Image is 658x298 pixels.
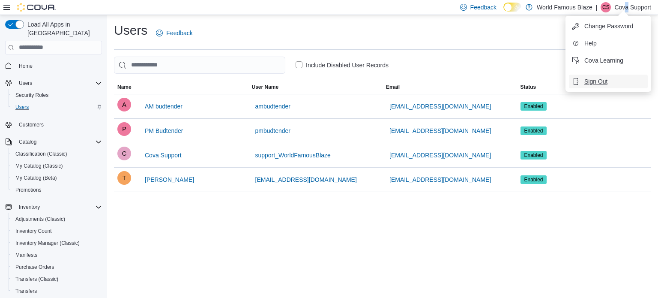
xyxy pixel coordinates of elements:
span: AM budtender [145,102,182,111]
span: Promotions [15,187,42,193]
a: Users [12,102,32,112]
span: Inventory [19,204,40,211]
span: Classification (Classic) [12,149,102,159]
div: PM [117,122,131,136]
div: Cova Support [601,2,611,12]
span: Users [15,78,102,88]
span: [EMAIL_ADDRESS][DOMAIN_NAME] [389,151,491,160]
a: Security Roles [12,90,52,100]
span: My Catalog (Beta) [12,173,102,183]
button: [EMAIL_ADDRESS][DOMAIN_NAME] [386,98,494,115]
span: My Catalog (Beta) [15,175,57,181]
button: Help [569,36,648,50]
span: CS [602,2,610,12]
button: Cova Learning [569,54,648,67]
a: Purchase Orders [12,262,58,272]
span: Promotions [12,185,102,195]
span: Load All Apps in [GEOGRAPHIC_DATA] [24,20,102,37]
span: Security Roles [15,92,48,99]
span: Enabled [524,102,543,110]
button: My Catalog (Beta) [9,172,105,184]
button: Change Password [569,19,648,33]
button: PM Budtender [141,122,187,139]
span: Enabled [524,127,543,135]
span: Users [19,80,32,87]
span: Adjustments (Classic) [12,214,102,224]
a: Inventory Count [12,226,55,236]
span: Users [15,104,29,111]
button: Classification (Classic) [9,148,105,160]
button: Sign Out [569,75,648,88]
span: Catalog [19,138,36,145]
span: Users [12,102,102,112]
span: Home [19,63,33,69]
button: Adjustments (Classic) [9,213,105,225]
button: Security Roles [9,89,105,101]
span: Manifests [15,252,37,259]
a: Adjustments (Classic) [12,214,69,224]
span: Email [386,84,400,90]
button: Manifests [9,249,105,261]
span: [EMAIL_ADDRESS][DOMAIN_NAME] [389,126,491,135]
span: Enabled [520,175,547,184]
span: Feedback [166,29,192,37]
span: My Catalog (Classic) [12,161,102,171]
span: Manifests [12,250,102,260]
span: Inventory Count [15,228,52,235]
span: Cova Learning [584,56,623,65]
span: Transfers (Classic) [12,274,102,284]
h1: Users [114,22,147,39]
button: Catalog [15,137,40,147]
button: Home [2,60,105,72]
span: Name [117,84,132,90]
span: Help [584,39,597,48]
span: Home [15,60,102,71]
span: Feedback [470,3,496,12]
button: Inventory Count [9,225,105,237]
span: Transfers [15,288,37,295]
span: Catalog [15,137,102,147]
a: Manifests [12,250,41,260]
span: Inventory Manager (Classic) [12,238,102,248]
span: [EMAIL_ADDRESS][DOMAIN_NAME] [389,102,491,111]
button: [EMAIL_ADDRESS][DOMAIN_NAME] [386,122,494,139]
span: Change Password [584,22,633,30]
span: Enabled [524,176,543,184]
span: Security Roles [12,90,102,100]
span: ambudtender [255,102,291,111]
a: Transfers (Classic) [12,274,62,284]
button: support_WorldFamousBlaze [252,147,334,164]
button: pmbudtender [252,122,294,139]
button: My Catalog (Classic) [9,160,105,172]
button: ambudtender [252,98,294,115]
button: [EMAIL_ADDRESS][DOMAIN_NAME] [386,147,494,164]
button: Purchase Orders [9,261,105,273]
span: Purchase Orders [12,262,102,272]
button: Inventory [15,202,43,212]
a: Feedback [153,24,196,42]
button: AM budtender [141,98,186,115]
span: Enabled [520,102,547,111]
button: Transfers (Classic) [9,273,105,285]
span: Inventory [15,202,102,212]
span: Status [520,84,536,90]
span: Cova Support [145,151,182,160]
span: [EMAIL_ADDRESS][DOMAIN_NAME] [255,175,357,184]
input: Dark Mode [503,3,521,12]
span: Purchase Orders [15,264,54,271]
button: [PERSON_NAME] [141,171,197,188]
span: A [122,98,126,111]
button: Customers [2,118,105,131]
span: Enabled [520,151,547,160]
span: Inventory Count [12,226,102,236]
div: AM [117,98,131,111]
span: Enabled [520,126,547,135]
span: Adjustments (Classic) [15,216,65,223]
a: Classification (Classic) [12,149,71,159]
span: Customers [19,121,44,128]
span: Customers [15,119,102,130]
p: World Famous Blaze [537,2,592,12]
span: T [123,171,126,185]
button: [EMAIL_ADDRESS][DOMAIN_NAME] [386,171,494,188]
